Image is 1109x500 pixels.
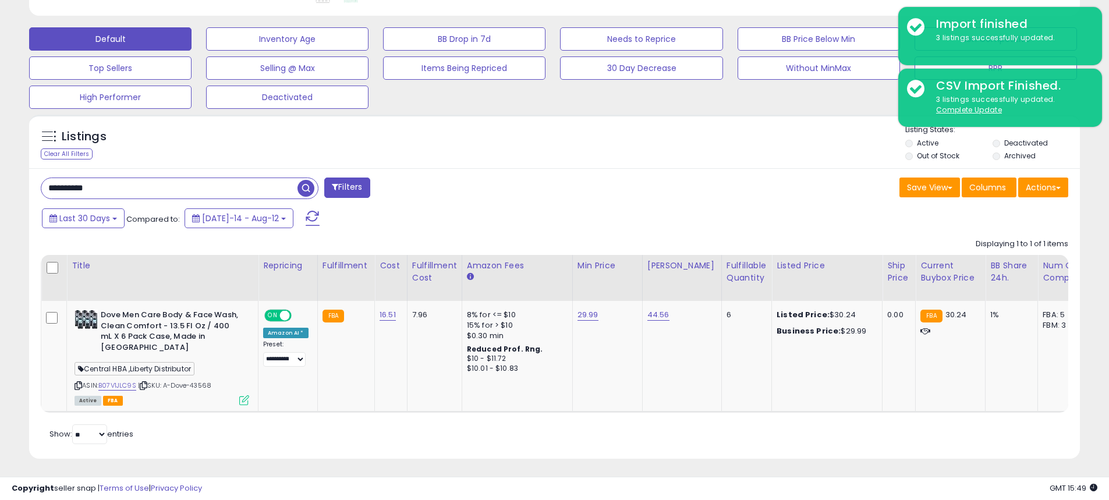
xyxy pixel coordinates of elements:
div: 8% for <= $10 [467,310,564,320]
strong: Copyright [12,483,54,494]
button: Items Being Repriced [383,56,545,80]
div: Cost [380,260,402,272]
span: | SKU: A-Dove-43568 [138,381,211,390]
div: Fulfillment Cost [412,260,457,284]
span: All listings currently available for purchase on Amazon [75,396,101,406]
div: Clear All Filters [41,148,93,159]
button: Actions [1018,178,1068,197]
button: RPR [915,56,1077,80]
div: Current Buybox Price [920,260,980,284]
div: $10 - $11.72 [467,354,564,364]
div: BB Share 24h. [990,260,1033,284]
div: Fulfillable Quantity [727,260,767,284]
div: $0.30 min [467,331,564,341]
b: Reduced Prof. Rng. [467,344,543,354]
span: 30.24 [945,309,967,320]
u: Complete Update [936,105,1002,115]
button: Top Sellers [29,56,192,80]
button: Inventory Age [206,27,369,51]
button: Without MinMax [738,56,900,80]
div: 6 [727,310,763,320]
button: Filters [324,178,370,198]
button: High Performer [29,86,192,109]
img: 41mRIpCFxNL._SL40_.jpg [75,310,98,329]
div: Import finished [927,16,1093,33]
span: Central HBA ,Liberty Distributor [75,362,194,375]
div: Amazon AI * [263,328,309,338]
span: Last 30 Days [59,212,110,224]
div: $30.24 [777,310,873,320]
div: Repricing [263,260,313,272]
a: 16.51 [380,309,396,321]
button: Selling @ Max [206,56,369,80]
div: Displaying 1 to 1 of 1 items [976,239,1068,250]
div: 1% [990,310,1029,320]
label: Active [917,138,938,148]
a: 29.99 [577,309,598,321]
div: Listed Price [777,260,877,272]
label: Out of Stock [917,151,959,161]
div: 3 listings successfully updated. [927,33,1093,44]
span: ON [265,311,280,321]
small: FBA [920,310,942,322]
p: Listing States: [905,125,1080,136]
button: Save View [899,178,960,197]
div: $29.99 [777,326,873,336]
button: Deactivated [206,86,369,109]
div: Ship Price [887,260,910,284]
div: Title [72,260,253,272]
span: FBA [103,396,123,406]
button: BB Drop in 7d [383,27,545,51]
span: OFF [290,311,309,321]
label: Archived [1004,151,1036,161]
div: Fulfillment [323,260,370,272]
div: Num of Comp. [1043,260,1085,284]
button: Default [29,27,192,51]
div: 3 listings successfully updated. [927,94,1093,116]
div: [PERSON_NAME] [647,260,717,272]
b: Dove Men Care Body & Face Wash, Clean Comfort - 13.5 Fl Oz / 400 mL X 6 Pack Case, Made in [GEOGR... [101,310,242,356]
span: Show: entries [49,428,133,439]
div: 0.00 [887,310,906,320]
div: CSV Import Finished. [927,77,1093,94]
small: Amazon Fees. [467,272,474,282]
div: Preset: [263,341,309,367]
button: Last 30 Days [42,208,125,228]
div: ASIN: [75,310,249,404]
button: Columns [962,178,1016,197]
button: 30 Day Decrease [560,56,722,80]
span: 2025-09-12 15:49 GMT [1050,483,1097,494]
label: Deactivated [1004,138,1048,148]
div: 7.96 [412,310,453,320]
div: Min Price [577,260,637,272]
h5: Listings [62,129,107,145]
a: B07V1JLC9S [98,381,136,391]
span: Columns [969,182,1006,193]
span: [DATE]-14 - Aug-12 [202,212,279,224]
a: Terms of Use [100,483,149,494]
div: Amazon Fees [467,260,568,272]
div: 15% for > $10 [467,320,564,331]
button: [DATE]-14 - Aug-12 [185,208,293,228]
div: seller snap | | [12,483,202,494]
a: 44.56 [647,309,669,321]
a: Privacy Policy [151,483,202,494]
div: $10.01 - $10.83 [467,364,564,374]
div: FBA: 5 [1043,310,1081,320]
span: Compared to: [126,214,180,225]
div: FBM: 3 [1043,320,1081,331]
b: Listed Price: [777,309,830,320]
button: BB Price Below Min [738,27,900,51]
button: Needs to Reprice [560,27,722,51]
small: FBA [323,310,344,322]
b: Business Price: [777,325,841,336]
